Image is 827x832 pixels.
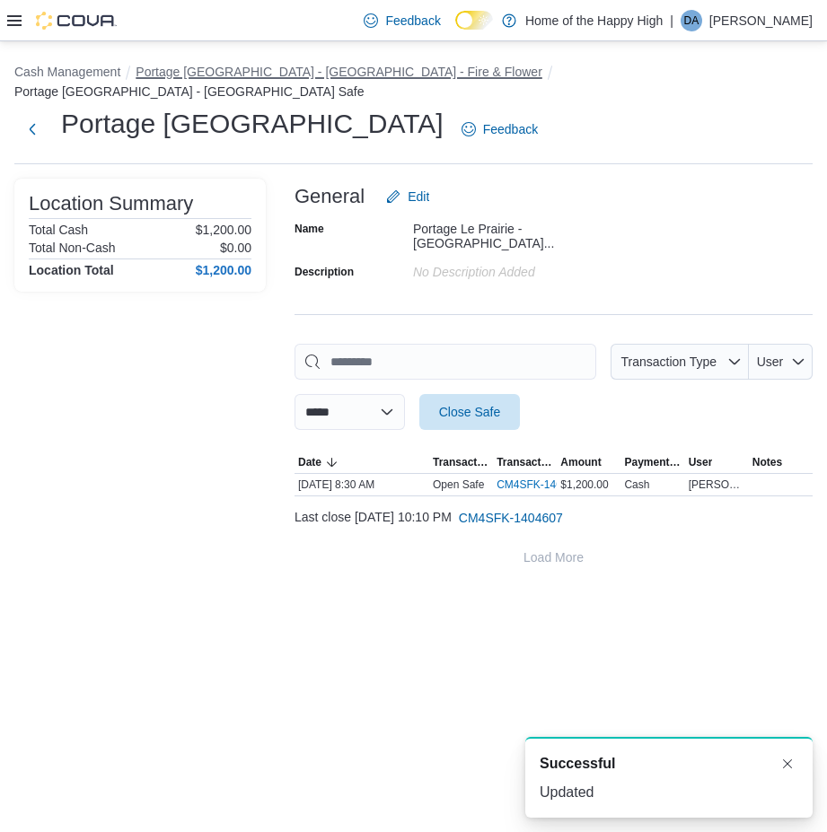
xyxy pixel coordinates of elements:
button: Amount [557,451,620,473]
div: Portage Le Prairie - [GEOGRAPHIC_DATA]... [413,215,654,250]
button: Dismiss toast [777,753,798,775]
span: User [689,455,713,469]
h1: Portage [GEOGRAPHIC_DATA] [61,106,444,142]
a: Feedback [356,3,447,39]
span: Amount [560,455,601,469]
button: Next [14,111,50,147]
p: [PERSON_NAME] [709,10,813,31]
span: Feedback [385,12,440,30]
label: Description [295,265,354,279]
span: Transaction # [497,455,553,469]
nav: An example of EuiBreadcrumbs [14,63,813,102]
span: Notes [752,455,782,469]
div: Last close [DATE] 10:10 PM [295,500,813,536]
button: Transaction Type [611,344,749,380]
img: Cova [36,12,117,30]
p: Open Safe [433,477,484,492]
span: Load More [523,548,584,566]
p: | [670,10,673,31]
button: User [749,344,813,380]
button: Cash Management [14,65,120,79]
button: Load More [295,539,813,575]
div: Dani Aymont [681,10,702,31]
span: Close Safe [439,403,500,421]
a: Feedback [454,111,545,147]
h4: $1,200.00 [196,263,251,277]
div: [DATE] 8:30 AM [295,474,429,495]
input: This is a search bar. As you type, the results lower in the page will automatically filter. [295,344,596,380]
input: Dark Mode [455,11,493,30]
h4: Location Total [29,263,114,277]
button: User [685,451,749,473]
div: Cash [624,477,649,492]
p: Home of the Happy High [525,10,663,31]
button: Transaction Type [429,451,493,473]
span: Payment Methods [624,455,681,469]
button: Edit [379,179,436,215]
span: Dark Mode [455,30,456,31]
button: Payment Methods [620,451,684,473]
button: Notes [749,451,813,473]
span: $1,200.00 [560,477,608,492]
label: Name [295,222,324,236]
button: Portage [GEOGRAPHIC_DATA] - [GEOGRAPHIC_DATA] Safe [14,84,365,99]
p: $0.00 [220,241,251,255]
button: Portage [GEOGRAPHIC_DATA] - [GEOGRAPHIC_DATA] - Fire & Flower [136,65,542,79]
button: Close Safe [419,394,520,430]
span: Date [298,455,321,469]
h6: Total Non-Cash [29,241,116,255]
span: Feedback [483,120,538,138]
h3: Location Summary [29,193,193,215]
span: Transaction Type [433,455,489,469]
h3: General [295,186,365,207]
button: CM4SFK-1404607 [452,500,570,536]
span: CM4SFK-1404607 [459,509,563,527]
span: [PERSON_NAME] [689,477,745,492]
button: Transaction # [493,451,557,473]
button: Date [295,451,429,473]
span: DA [684,10,699,31]
span: Successful [540,753,615,775]
div: Updated [540,782,798,803]
h6: Total Cash [29,223,88,237]
span: User [757,355,784,369]
div: Notification [540,753,798,775]
a: CM4SFK-1404926External link [497,477,600,492]
span: Transaction Type [620,355,717,369]
div: No Description added [413,258,654,279]
p: $1,200.00 [196,223,251,237]
span: Edit [408,188,429,206]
